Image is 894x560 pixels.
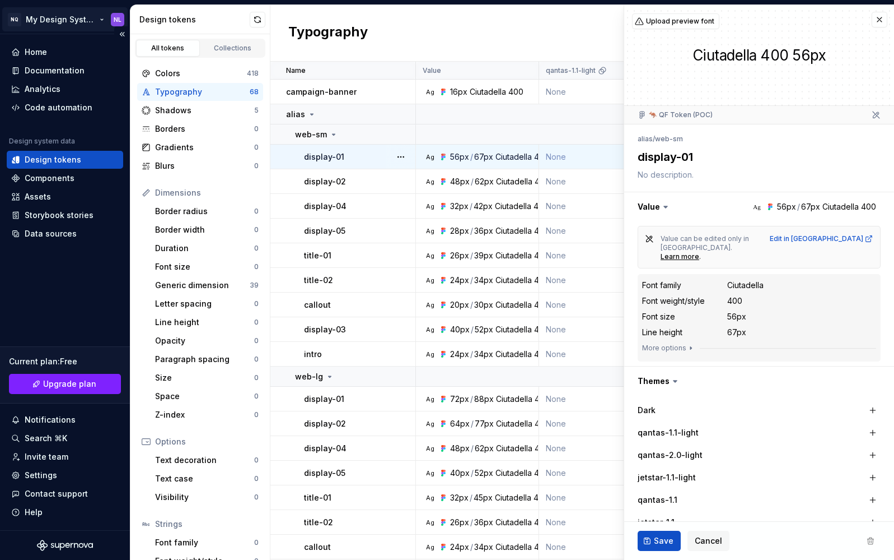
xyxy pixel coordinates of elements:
[624,46,894,65] div: Ciutadella 400 56px
[151,387,263,405] a: Space0
[155,519,259,530] div: Strings
[495,468,532,479] div: Ciutadella
[661,252,699,261] div: Learn more
[304,542,331,553] p: callout
[155,391,254,402] div: Space
[470,394,473,405] div: /
[495,542,532,553] div: Ciutadella
[470,542,473,553] div: /
[474,225,493,237] div: 36px
[25,191,51,202] div: Assets
[137,64,263,82] a: Colors418
[25,173,74,184] div: Components
[450,299,469,311] div: 20px
[7,43,123,61] a: Home
[495,517,532,528] div: Ciutadella
[423,66,441,75] p: Value
[450,443,470,454] div: 48px
[137,157,263,175] a: Blurs0
[425,251,434,260] div: Ag
[155,160,254,172] div: Blurs
[304,299,331,311] p: callout
[151,202,263,220] a: Border radius0
[7,503,123,521] button: Help
[496,443,532,454] div: Ciutadella
[295,371,323,382] p: web-lg
[635,147,878,167] textarea: display-01
[539,436,662,461] td: None
[474,517,493,528] div: 36px
[155,187,259,198] div: Dimensions
[638,405,656,416] label: Dark
[25,414,76,425] div: Notifications
[539,317,662,342] td: None
[496,176,532,187] div: Ciutadella
[539,145,662,169] td: None
[254,493,259,502] div: 0
[495,250,532,261] div: Ciutadella
[7,429,123,447] button: Search ⌘K
[474,349,493,360] div: 34px
[151,295,263,313] a: Letter spacing0
[155,68,247,79] div: Colors
[151,406,263,424] a: Z-index0
[425,87,434,96] div: Ag
[655,135,683,143] li: web-sm
[533,201,549,212] div: 400
[151,369,263,387] a: Size0
[471,176,474,187] div: /
[425,543,434,552] div: Ag
[151,488,263,506] a: Visibility0
[450,225,469,237] div: 28px
[470,349,473,360] div: /
[155,243,254,254] div: Duration
[151,221,263,239] a: Border width0
[155,86,250,98] div: Typography
[539,535,662,559] td: None
[632,13,719,29] button: Upload preview font
[475,443,494,454] div: 62px
[770,234,873,243] a: Edit in [GEOGRAPHIC_DATA]
[475,418,494,429] div: 77px
[474,250,493,261] div: 39px
[151,451,263,469] a: Text decoration0
[114,26,130,42] button: Collapse sidebar
[25,65,85,76] div: Documentation
[539,510,662,535] td: None
[7,206,123,224] a: Storybook stories
[155,105,254,116] div: Shadows
[37,540,93,551] svg: Supernova Logo
[7,62,123,80] a: Documentation
[425,202,434,211] div: Ag
[474,299,493,311] div: 30px
[638,531,681,551] button: Save
[534,225,549,237] div: 400
[254,143,259,152] div: 0
[137,120,263,138] a: Borders0
[535,418,550,429] div: 400
[254,207,259,216] div: 0
[539,243,662,268] td: None
[638,494,677,506] label: qantas-1.1
[151,313,263,331] a: Line height0
[304,349,322,360] p: intro
[151,276,263,294] a: Generic dimension39
[450,349,469,360] div: 24px
[425,325,434,334] div: Ag
[304,468,345,479] p: display-05
[254,392,259,401] div: 0
[638,472,696,483] label: jetstar-1.1-light
[155,123,254,135] div: Borders
[752,202,761,211] div: Ag
[25,488,88,499] div: Contact support
[25,507,43,518] div: Help
[155,473,254,484] div: Text case
[471,324,474,335] div: /
[155,354,254,365] div: Paragraph spacing
[137,101,263,119] a: Shadows5
[450,250,469,261] div: 26px
[7,225,123,243] a: Data sources
[304,275,333,286] p: title-02
[535,176,550,187] div: 400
